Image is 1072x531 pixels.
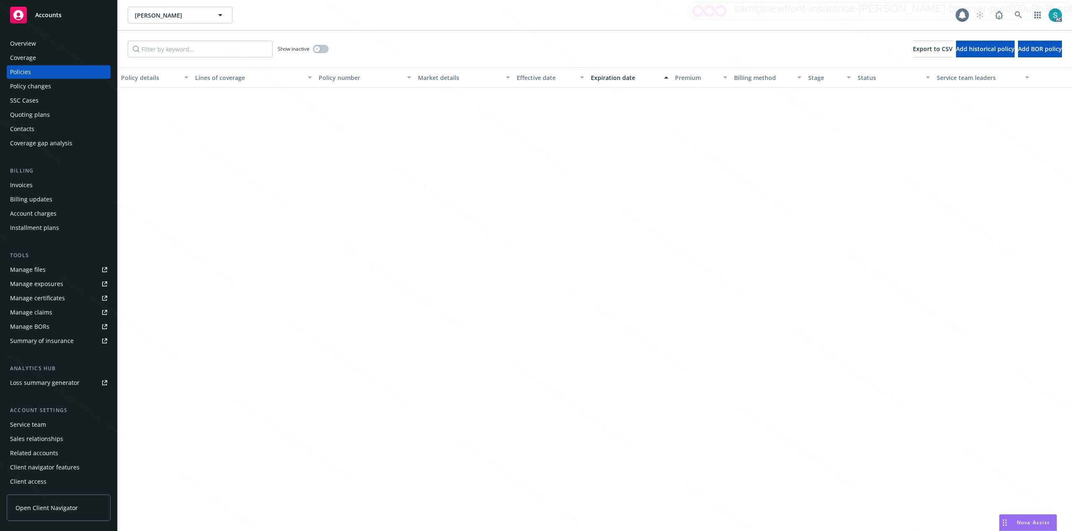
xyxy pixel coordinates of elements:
a: Installment plans [7,221,111,235]
a: Start snowing [971,7,988,23]
a: Service team [7,418,111,431]
span: Add historical policy [956,45,1015,53]
a: Coverage gap analysis [7,137,111,150]
div: Sales relationships [10,432,63,446]
div: Summary of insurance [10,334,74,348]
div: Billing [7,167,111,175]
a: Related accounts [7,446,111,460]
span: Export to CSV [913,45,953,53]
span: Nova Assist [1017,519,1050,526]
button: Market details [415,67,513,88]
div: Premium [675,73,719,82]
button: Effective date [513,67,588,88]
a: Policies [7,65,111,79]
div: Client access [10,475,46,488]
div: Coverage gap analysis [10,137,72,150]
button: Policy number [315,67,414,88]
div: Billing method [734,73,792,82]
span: Open Client Navigator [15,503,78,512]
button: Billing method [731,67,805,88]
div: Effective date [517,73,575,82]
div: Lines of coverage [195,73,303,82]
a: Manage files [7,263,111,276]
div: Related accounts [10,446,58,460]
div: Policy details [121,73,179,82]
a: Account charges [7,207,111,220]
button: Add historical policy [956,41,1015,57]
a: Policy changes [7,80,111,93]
button: Status [854,67,933,88]
span: Add BOR policy [1018,45,1062,53]
a: Accounts [7,3,111,27]
div: SSC Cases [10,94,39,107]
div: Account charges [10,207,57,220]
button: Lines of coverage [192,67,315,88]
button: Premium [672,67,731,88]
span: Show inactive [278,45,309,52]
a: Switch app [1029,7,1046,23]
a: Client navigator features [7,461,111,474]
span: Accounts [35,12,62,18]
div: Manage exposures [10,277,63,291]
a: Manage certificates [7,291,111,305]
div: Manage certificates [10,291,65,305]
div: Manage BORs [10,320,49,333]
a: Overview [7,37,111,50]
div: Stage [808,73,842,82]
div: Service team leaders [937,73,1020,82]
div: Coverage [10,51,36,64]
a: Invoices [7,178,111,192]
div: Account settings [7,406,111,415]
a: Search [1010,7,1027,23]
div: Service team [10,418,46,431]
div: Invoices [10,178,33,192]
a: SSC Cases [7,94,111,107]
button: Export to CSV [913,41,953,57]
a: Manage claims [7,306,111,319]
a: Summary of insurance [7,334,111,348]
input: Filter by keyword... [128,41,273,57]
a: Billing updates [7,193,111,206]
button: Stage [805,67,854,88]
a: Coverage [7,51,111,64]
div: Analytics hub [7,364,111,373]
div: Manage files [10,263,46,276]
button: Policy details [118,67,192,88]
a: Client access [7,475,111,488]
a: Loss summary generator [7,376,111,389]
button: [PERSON_NAME] [128,7,232,23]
a: Sales relationships [7,432,111,446]
div: Drag to move [1000,515,1010,531]
button: Service team leaders [933,67,1032,88]
button: Expiration date [588,67,672,88]
div: Policies [10,65,31,79]
div: Quoting plans [10,108,50,121]
button: Add BOR policy [1018,41,1062,57]
div: Manage claims [10,306,52,319]
a: Quoting plans [7,108,111,121]
div: Billing updates [10,193,52,206]
img: photo [1049,8,1062,22]
div: Overview [10,37,36,50]
a: Contacts [7,122,111,136]
div: Installment plans [10,221,59,235]
a: Manage exposures [7,277,111,291]
div: Tools [7,251,111,260]
div: Contacts [10,122,34,136]
div: Policy number [319,73,402,82]
div: Status [858,73,921,82]
div: Expiration date [591,73,659,82]
div: Client navigator features [10,461,80,474]
div: Policy changes [10,80,51,93]
div: Loss summary generator [10,376,80,389]
div: Market details [418,73,501,82]
a: Manage BORs [7,320,111,333]
button: Nova Assist [999,514,1057,531]
span: [PERSON_NAME] [135,11,207,20]
a: Report a Bug [991,7,1008,23]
